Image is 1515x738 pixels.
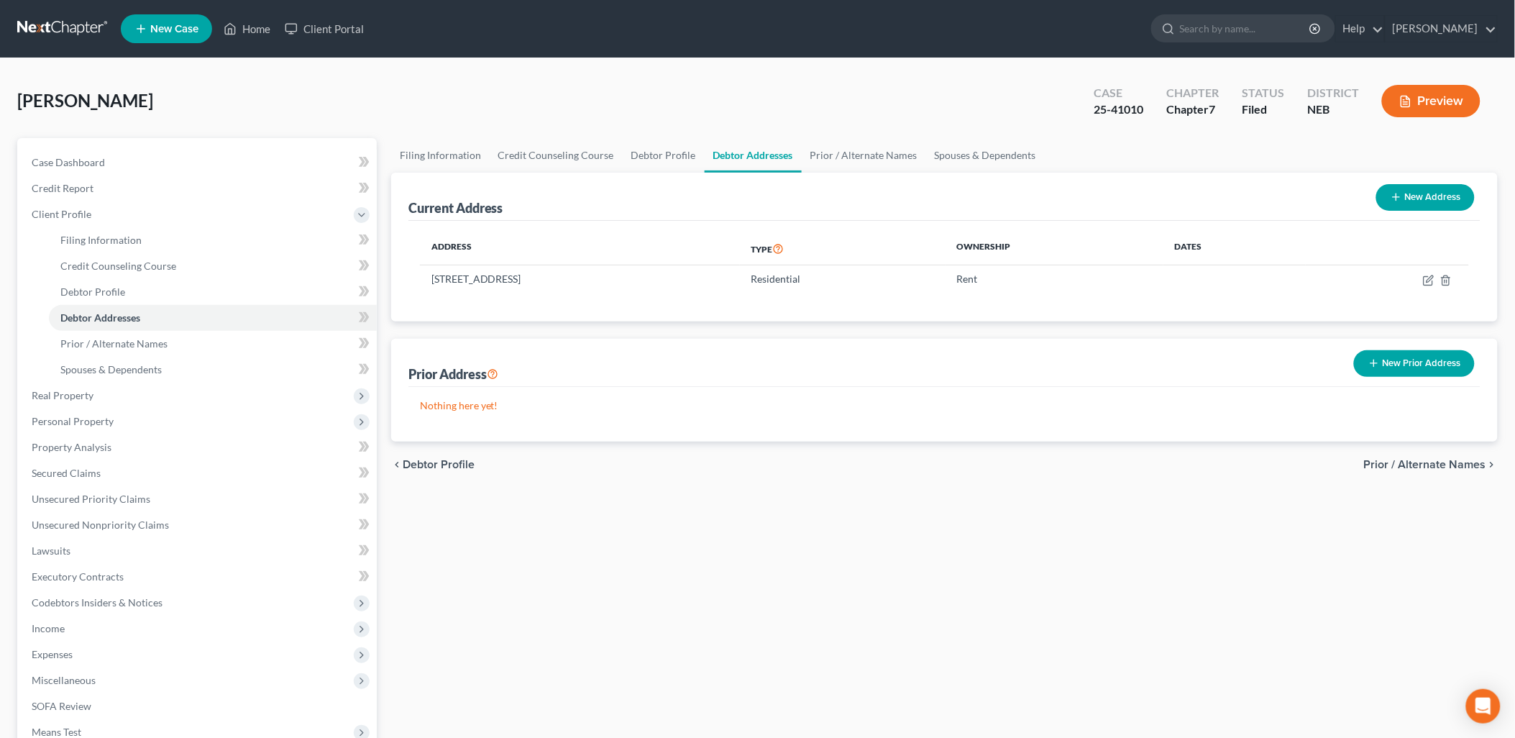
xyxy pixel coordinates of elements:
button: New Address [1376,184,1475,211]
span: Lawsuits [32,545,70,557]
div: Chapter [1166,101,1219,118]
span: Prior / Alternate Names [60,337,168,350]
a: Executory Contracts [20,564,377,590]
span: Client Profile [32,208,91,220]
a: Credit Counseling Course [49,253,377,279]
i: chevron_left [391,459,403,470]
a: Filing Information [391,138,490,173]
div: District [1307,85,1359,101]
a: [PERSON_NAME] [1386,16,1497,42]
a: Unsecured Priority Claims [20,486,377,512]
span: Expenses [32,648,73,660]
div: Open Intercom Messenger [1466,689,1501,724]
i: chevron_right [1486,459,1498,470]
span: Credit Report [32,182,93,194]
button: chevron_left Debtor Profile [391,459,475,470]
a: SOFA Review [20,693,377,719]
td: Residential [740,265,946,293]
a: Spouses & Dependents [926,138,1045,173]
div: Case [1094,85,1143,101]
a: Case Dashboard [20,150,377,176]
div: Filed [1242,101,1284,118]
input: Search by name... [1180,15,1312,42]
a: Secured Claims [20,460,377,486]
div: NEB [1307,101,1359,118]
a: Debtor Profile [623,138,705,173]
a: Property Analysis [20,434,377,460]
th: Dates [1163,232,1306,265]
span: Debtor Profile [403,459,475,470]
a: Filing Information [49,227,377,253]
span: [PERSON_NAME] [17,90,153,111]
p: Nothing here yet! [420,398,1469,413]
a: Debtor Addresses [705,138,802,173]
th: Type [740,232,946,265]
span: Means Test [32,726,81,738]
a: Debtor Profile [49,279,377,305]
span: Unsecured Priority Claims [32,493,150,505]
span: Case Dashboard [32,156,105,168]
a: Prior / Alternate Names [49,331,377,357]
span: Debtor Addresses [60,311,140,324]
th: Ownership [946,232,1163,265]
span: New Case [150,24,198,35]
div: 25-41010 [1094,101,1143,118]
div: Status [1242,85,1284,101]
span: Codebtors Insiders & Notices [32,596,163,609]
button: New Prior Address [1354,350,1475,377]
th: Address [420,232,740,265]
a: Credit Report [20,176,377,201]
span: Income [32,622,65,634]
span: Unsecured Nonpriority Claims [32,519,169,531]
a: Unsecured Nonpriority Claims [20,512,377,538]
td: [STREET_ADDRESS] [420,265,740,293]
button: Prior / Alternate Names chevron_right [1364,459,1498,470]
button: Preview [1382,85,1480,117]
span: Miscellaneous [32,674,96,686]
a: Client Portal [278,16,371,42]
span: Property Analysis [32,441,111,453]
span: Credit Counseling Course [60,260,176,272]
td: Rent [946,265,1163,293]
div: Chapter [1166,85,1219,101]
span: Spouses & Dependents [60,363,162,375]
a: Debtor Addresses [49,305,377,331]
span: Personal Property [32,415,114,427]
span: Filing Information [60,234,142,246]
a: Prior / Alternate Names [802,138,926,173]
span: SOFA Review [32,700,91,712]
span: Real Property [32,389,93,401]
span: Debtor Profile [60,286,125,298]
a: Lawsuits [20,538,377,564]
div: Prior Address [408,365,498,383]
span: Secured Claims [32,467,101,479]
div: Current Address [408,199,503,217]
span: Prior / Alternate Names [1364,459,1486,470]
a: Spouses & Dependents [49,357,377,383]
span: Executory Contracts [32,570,124,583]
a: Home [216,16,278,42]
a: Help [1336,16,1384,42]
a: Credit Counseling Course [490,138,623,173]
span: 7 [1209,102,1215,116]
